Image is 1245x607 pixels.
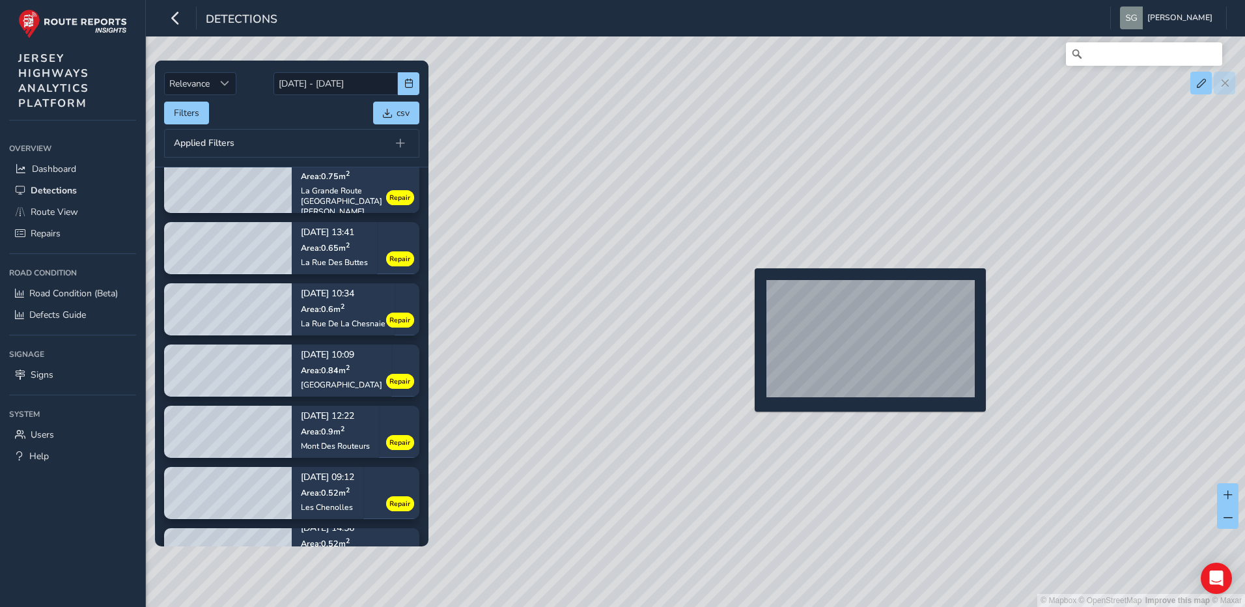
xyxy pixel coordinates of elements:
span: JERSEY HIGHWAYS ANALYTICS PLATFORM [18,51,89,111]
img: rr logo [18,9,127,38]
div: Les Chenolles [301,502,354,513]
div: Open Intercom Messenger [1201,563,1232,594]
span: Detections [31,184,77,197]
span: Repairs [31,227,61,240]
sup: 2 [346,169,350,178]
p: [DATE] 14:56 [301,524,410,533]
div: Mont Des Routeurs [301,441,370,451]
div: La Rue De La Chesnaie [301,318,385,329]
a: Route View [9,201,136,223]
sup: 2 [341,302,344,311]
sup: 2 [346,240,350,250]
span: Repair [389,438,410,448]
div: La Rue Des Buttes [301,257,368,268]
p: [DATE] 10:34 [301,290,385,299]
button: csv [373,102,419,124]
a: Defects Guide [9,304,136,326]
div: Road Condition [9,263,136,283]
span: Area: 0.65 m [301,242,350,253]
button: [PERSON_NAME] [1120,7,1217,29]
span: Help [29,450,49,462]
div: Overview [9,139,136,158]
a: Detections [9,180,136,201]
span: csv [397,107,410,119]
a: Help [9,445,136,467]
a: Users [9,424,136,445]
a: Dashboard [9,158,136,180]
span: Repair [389,376,410,387]
span: Area: 0.52 m [301,538,350,549]
div: La Grande Route [GEOGRAPHIC_DATA][PERSON_NAME] [301,186,410,217]
div: [GEOGRAPHIC_DATA] [301,380,382,390]
a: Road Condition (Beta) [9,283,136,304]
button: Filters [164,102,209,124]
span: Area: 0.6 m [301,303,344,315]
a: Signs [9,364,136,386]
p: [DATE] 10:09 [301,351,382,360]
sup: 2 [346,536,350,546]
img: diamond-layout [1120,7,1143,29]
span: Repair [389,254,410,264]
p: [DATE] 12:22 [301,412,370,421]
sup: 2 [341,424,344,434]
span: Area: 0.9 m [301,426,344,437]
span: Dashboard [32,163,76,175]
span: Repair [389,499,410,509]
span: Area: 0.75 m [301,171,350,182]
div: Sort by Date [214,73,236,94]
span: Users [31,429,54,441]
span: Repair [389,315,410,326]
span: Relevance [165,73,214,94]
p: [DATE] 13:41 [301,229,368,238]
a: Repairs [9,223,136,244]
span: Defects Guide [29,309,86,321]
span: Route View [31,206,78,218]
span: [PERSON_NAME] [1147,7,1212,29]
span: Road Condition (Beta) [29,287,118,300]
sup: 2 [346,485,350,495]
span: Repair [389,193,410,203]
sup: 2 [346,363,350,373]
span: Signs [31,369,53,381]
p: [DATE] 09:12 [301,473,354,483]
div: Signage [9,345,136,364]
span: Detections [206,11,277,29]
div: System [9,404,136,424]
span: Area: 0.84 m [301,365,350,376]
span: Area: 0.52 m [301,487,350,498]
span: Applied Filters [174,139,234,148]
input: Search [1066,42,1222,66]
